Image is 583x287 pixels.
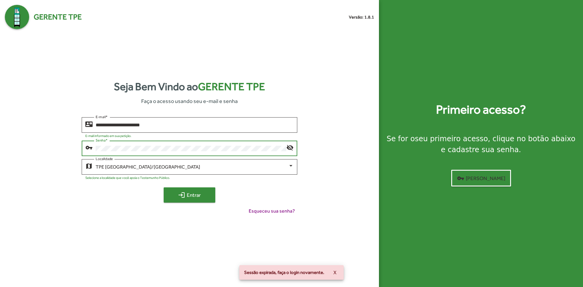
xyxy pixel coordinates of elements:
strong: seu primeiro acesso [415,135,488,143]
small: Versão: 1.8.1 [349,14,374,20]
mat-hint: Selecione a localidade que você apoia o Testemunho Público. [85,176,170,179]
img: Logo Gerente [5,5,29,29]
span: [PERSON_NAME] [457,173,505,184]
span: Faça o acesso usando seu e-mail e senha [141,97,238,105]
span: Gerente TPE [198,80,265,93]
mat-icon: visibility_off [286,144,294,151]
span: Esqueceu sua senha? [249,207,295,215]
strong: Seja Bem Vindo ao [114,79,265,95]
strong: Primeiro acesso? [436,101,526,119]
span: Sessão expirada, faça o login novamente. [244,269,324,275]
mat-hint: E-mail informado em sua petição. [85,134,131,138]
mat-icon: vpn_key [457,175,464,182]
button: [PERSON_NAME] [451,170,511,186]
span: X [333,267,336,278]
mat-icon: login [178,191,185,199]
span: TPE [GEOGRAPHIC_DATA]/[GEOGRAPHIC_DATA] [96,164,200,170]
span: Entrar [169,190,210,200]
span: Gerente TPE [34,11,82,23]
mat-icon: map [85,162,93,169]
div: Se for o , clique no botão abaixo e cadastre sua senha. [386,133,576,155]
button: X [329,267,341,278]
button: Entrar [164,187,215,203]
mat-icon: contact_mail [85,120,93,128]
mat-icon: vpn_key [85,144,93,151]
